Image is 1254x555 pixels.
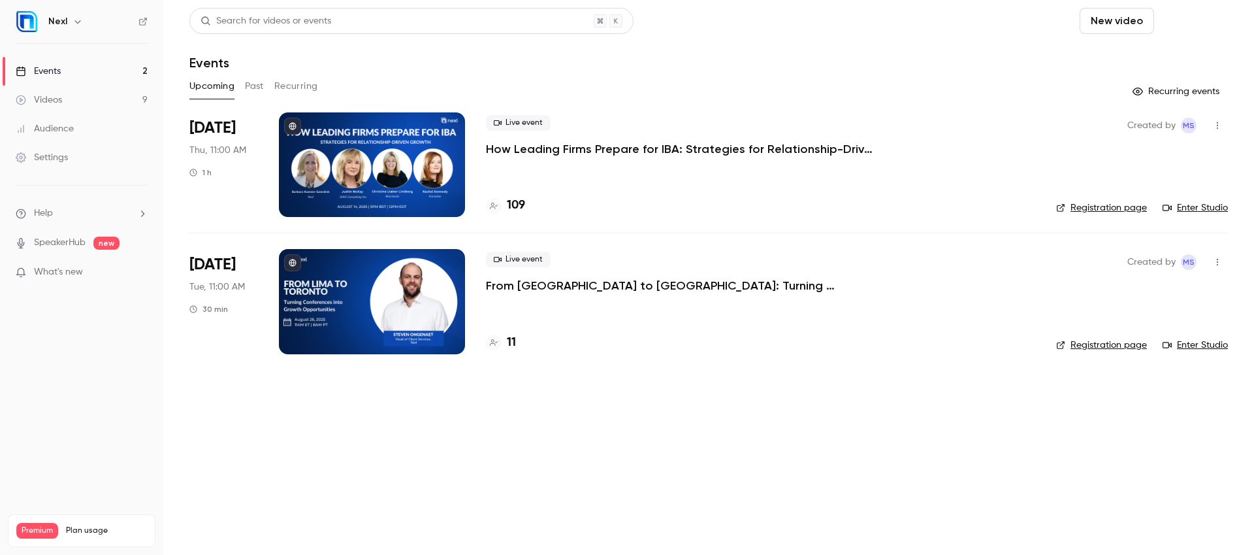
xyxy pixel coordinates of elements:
h4: 11 [507,334,516,352]
span: Thu, 11:00 AM [189,144,246,157]
a: From [GEOGRAPHIC_DATA] to [GEOGRAPHIC_DATA]: Turning Conferences into Growth Opportunities [486,278,878,294]
a: How Leading Firms Prepare for IBA: Strategies for Relationship-Driven Growth [486,141,878,157]
div: Audience [16,122,74,135]
a: 11 [486,334,516,352]
span: Created by [1127,118,1176,133]
h1: Events [189,55,229,71]
button: Upcoming [189,76,234,97]
a: Enter Studio [1163,339,1228,352]
span: [DATE] [189,254,236,275]
span: Plan usage [66,526,147,536]
div: Videos [16,93,62,107]
span: Premium [16,523,58,539]
span: Live event [486,115,551,131]
div: Settings [16,151,68,164]
span: Help [34,207,53,220]
img: Nexl [16,11,37,32]
div: Events [16,65,61,78]
a: Registration page [1056,201,1147,214]
div: Aug 14 Thu, 11:00 AM (America/Chicago) [189,112,258,217]
a: 109 [486,197,525,214]
a: SpeakerHub [34,236,86,250]
li: help-dropdown-opener [16,207,148,220]
button: Recurring events [1127,81,1228,102]
span: [DATE] [189,118,236,139]
h6: Nexl [48,15,67,28]
div: 30 min [189,304,228,314]
a: Registration page [1056,339,1147,352]
span: MS [1183,118,1195,133]
div: 1 h [189,167,212,178]
button: Past [245,76,264,97]
span: Live event [486,252,551,267]
span: Melissa Strauss [1181,118,1197,133]
span: MS [1183,254,1195,270]
button: New video [1080,8,1154,34]
a: Enter Studio [1163,201,1228,214]
span: What's new [34,265,83,279]
button: Schedule [1159,8,1228,34]
span: Melissa Strauss [1181,254,1197,270]
span: new [93,237,120,250]
span: Created by [1127,254,1176,270]
div: Search for videos or events [201,14,331,28]
div: Aug 26 Tue, 11:00 AM (America/Chicago) [189,249,258,354]
span: Tue, 11:00 AM [189,280,245,294]
button: Recurring [274,76,318,97]
h4: 109 [507,197,525,214]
